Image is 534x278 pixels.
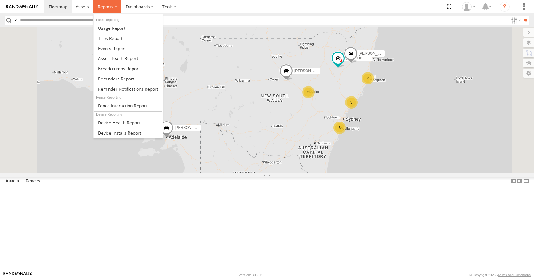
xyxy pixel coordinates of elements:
[498,273,531,277] a: Terms and Conditions
[13,16,18,25] label: Search Query
[94,63,163,74] a: Breadcrumbs Report
[345,96,358,109] div: 3
[94,33,163,43] a: Trips Report
[523,69,534,78] label: Map Settings
[3,272,32,278] a: Visit our Website
[94,53,163,63] a: Asset Health Report
[239,273,262,277] div: Version: 305.03
[94,84,163,94] a: Service Reminder Notifications Report
[469,273,531,277] div: © Copyright 2025 -
[175,126,223,130] span: [PERSON_NAME] - NEW ute
[359,51,389,56] span: [PERSON_NAME]
[302,86,315,98] div: 9
[94,128,163,138] a: Device Installs Report
[94,43,163,53] a: Full Events Report
[294,69,325,73] span: [PERSON_NAME]
[94,101,163,111] a: Fence Interaction Report
[6,5,38,9] img: rand-logo.svg
[94,23,163,33] a: Usage Report
[94,74,163,84] a: Reminders Report
[94,118,163,128] a: Device Health Report
[460,2,478,11] div: Brooke Chapman
[2,177,22,186] label: Assets
[346,56,377,60] span: [PERSON_NAME]
[500,2,510,12] i: ?
[517,177,523,186] label: Dock Summary Table to the Right
[362,72,374,84] div: 2
[509,16,522,25] label: Search Filter Options
[523,177,529,186] label: Hide Summary Table
[23,177,43,186] label: Fences
[333,122,346,134] div: 3
[511,177,517,186] label: Dock Summary Table to the Left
